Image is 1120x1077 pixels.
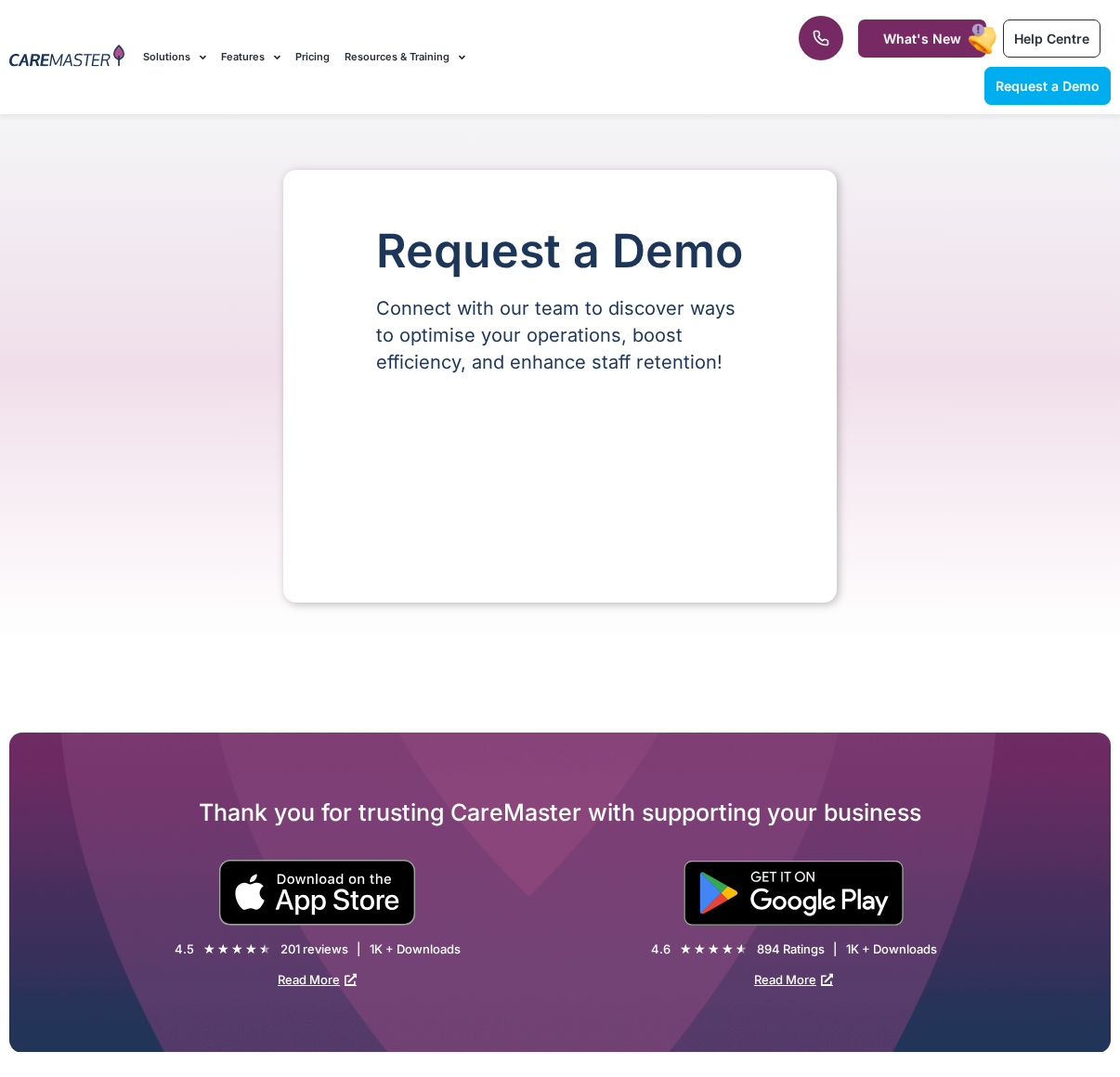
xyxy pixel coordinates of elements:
div: 4.6/5 [680,940,748,959]
img: "Get is on" Black Google play button. [684,861,904,926]
a: Help Centre [1003,19,1100,58]
span: Help Centre [1014,31,1089,46]
i: ★ [680,940,692,959]
img: CareMaster Logo [9,45,124,70]
i: ★ [722,940,734,959]
a: Features [221,26,280,88]
h2: Thank you for trusting CareMaster with supporting your business [9,798,1111,827]
i: ★ [203,940,215,959]
img: small black download on the apple app store button. [218,860,416,926]
div: 4.5/5 [203,940,271,959]
a: Pricing [295,26,330,88]
span: Request a Demo [996,78,1100,94]
a: Read More [278,972,357,987]
a: Solutions [143,26,206,88]
div: 4.6 [651,941,671,957]
i: ★ [245,940,257,959]
a: What's New [858,19,986,58]
a: Request a Demo [984,67,1111,105]
a: Resources & Training [345,26,465,88]
a: Read More [754,972,833,987]
i: ★ [708,940,720,959]
div: 201 reviews | 1K + Downloads [280,941,461,957]
i: ★ [231,940,243,959]
iframe: Form 0 [376,408,744,547]
i: ★ [694,940,706,959]
span: What's New [883,31,961,46]
div: 894 Ratings | 1K + Downloads [757,941,937,957]
i: ★ [217,940,229,959]
i: ★ [736,940,748,959]
i: ★ [259,940,271,959]
div: 4.5 [175,941,194,957]
p: Connect with our team to discover ways to optimise your operations, boost efficiency, and enhance... [376,295,744,376]
h1: Request a Demo [376,226,744,277]
nav: Menu [143,26,715,88]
